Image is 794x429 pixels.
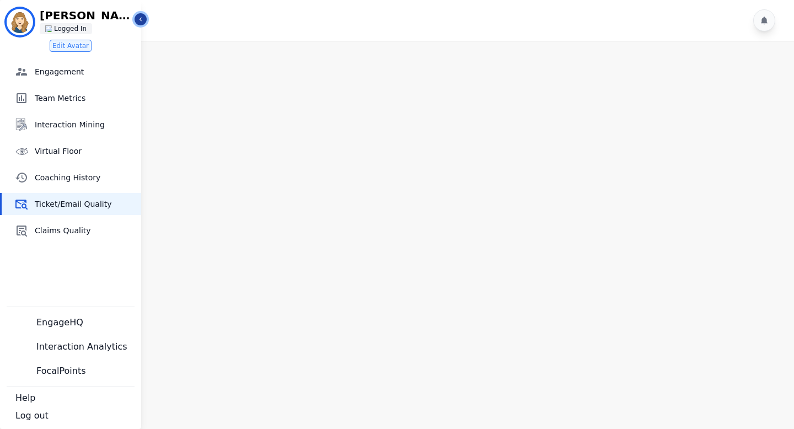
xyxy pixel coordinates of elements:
[9,336,134,358] a: Interaction Analytics
[50,40,92,52] button: Edit Avatar
[9,312,90,334] a: EngageHQ
[15,409,49,422] span: Log out
[2,87,141,109] a: Team Metrics
[36,316,85,329] span: EngageHQ
[35,93,137,104] span: Team Metrics
[7,407,51,425] button: Log out
[36,340,130,353] span: Interaction Analytics
[2,140,141,162] a: Virtual Floor
[15,392,35,405] span: Help
[35,225,137,236] span: Claims Quality
[2,193,141,215] a: Ticket/Email Quality
[35,146,137,157] span: Virtual Floor
[35,199,137,210] span: Ticket/Email Quality
[7,389,37,407] button: Help
[2,114,141,136] a: Interaction Mining
[45,25,52,32] img: person
[36,364,88,378] span: FocalPoints
[35,119,137,130] span: Interaction Mining
[35,66,137,77] span: Engagement
[35,172,137,183] span: Coaching History
[54,24,87,33] p: Logged In
[7,9,33,35] img: Bordered avatar
[2,219,141,242] a: Claims Quality
[2,61,141,83] a: Engagement
[9,360,93,382] a: FocalPoints
[40,10,133,21] p: [PERSON_NAME]
[2,167,141,189] a: Coaching History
